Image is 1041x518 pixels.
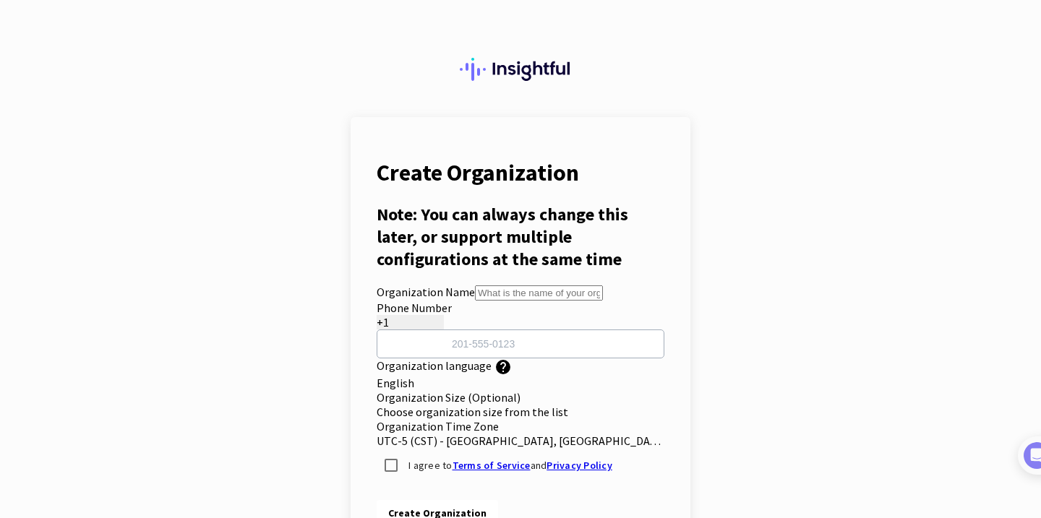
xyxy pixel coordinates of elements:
label: Organization Size (Optional) [377,390,520,405]
input: What is the name of your organization? [475,285,603,301]
a: Terms of Service [453,459,531,472]
i: help [494,358,512,376]
label: Organization Name [377,285,475,299]
input: 201-555-0123 [377,329,664,358]
a: Privacy Policy [547,459,612,472]
img: Insightful [460,58,581,81]
label: Phone Number [377,301,452,315]
h1: Create Organization [377,158,664,187]
label: Organization language [377,358,492,376]
h2: Note: You can always change this later, or support multiple configurations at the same time [377,203,664,270]
label: Organization Time Zone [377,419,499,433]
div: +1 [377,315,444,329]
p: I agree to and [408,458,612,472]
